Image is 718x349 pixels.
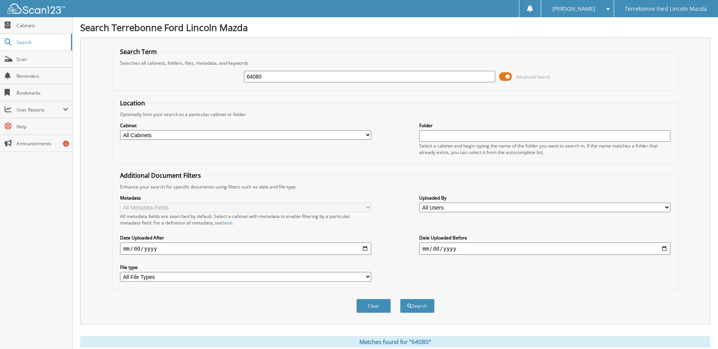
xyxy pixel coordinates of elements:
span: Terrebonne Ford Lincoln Mazda [625,7,707,11]
label: File type [120,264,371,270]
span: Help [16,123,68,130]
span: User Reports [16,107,63,113]
img: scan123-logo-white.svg [8,3,65,14]
input: start [120,242,371,255]
label: Cabinet [120,122,371,129]
div: Optionally limit your search to a particular cabinet or folder [116,111,674,118]
label: Date Uploaded After [120,234,371,241]
legend: Additional Document Filters [116,171,205,180]
div: All metadata fields are searched by default. Select a cabinet with metadata to enable filtering b... [120,213,371,226]
input: end [419,242,670,255]
h1: Search Terrebonne Ford Lincoln Mazda [80,21,710,34]
span: Announcements [16,140,68,147]
span: Cabinets [16,22,68,29]
span: Bookmarks [16,90,68,96]
div: Matches found for "64080" [80,336,710,347]
span: Reminders [16,73,68,79]
button: Clear [356,299,391,313]
div: Searches all cabinets, folders, files, metadata, and keywords [116,60,674,66]
span: Scan [16,56,68,62]
div: 5 [63,141,69,147]
span: [PERSON_NAME] [552,7,595,11]
label: Uploaded By [419,195,670,201]
div: Enhance your search for specific documents using filters such as date and file type. [116,184,674,190]
div: Select a cabinet and begin typing the name of the folder you want to search in. If the name match... [419,143,670,156]
label: Date Uploaded Before [419,234,670,241]
label: Metadata [120,195,371,201]
legend: Search Term [116,48,161,56]
span: Search [16,39,67,46]
legend: Location [116,99,149,107]
a: here [222,220,232,226]
span: Advanced Search [516,74,550,80]
label: Folder [419,122,670,129]
button: Search [400,299,435,313]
